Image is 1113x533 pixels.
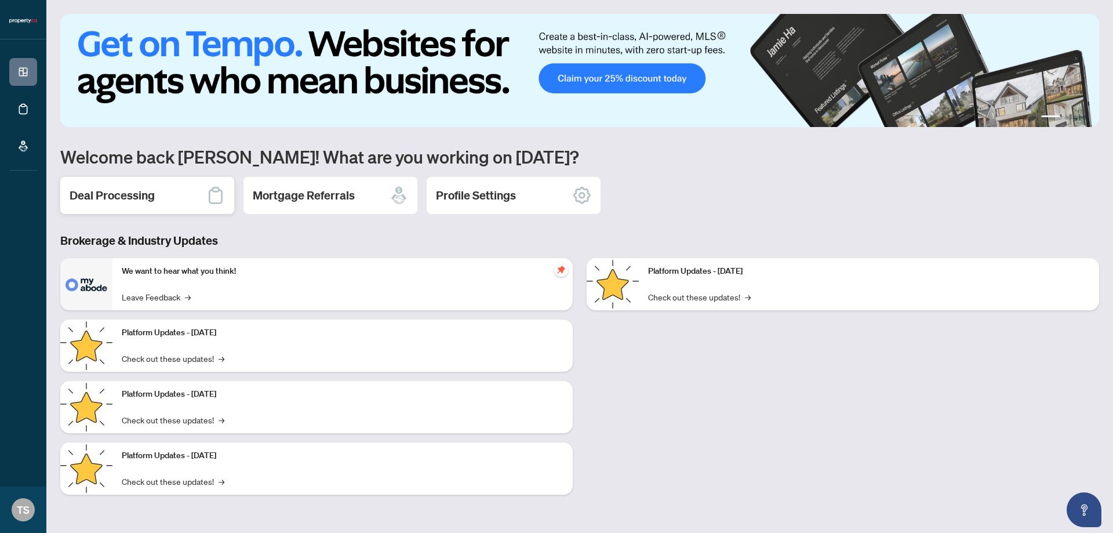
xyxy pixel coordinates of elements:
[122,291,191,303] a: Leave Feedback→
[60,14,1099,127] img: Slide 0
[60,258,112,310] img: We want to hear what you think!
[1083,115,1087,120] button: 4
[648,265,1090,278] p: Platform Updates - [DATE]
[1064,115,1069,120] button: 2
[60,443,112,495] img: Platform Updates - July 8, 2025
[70,187,155,204] h2: Deal Processing
[1074,115,1078,120] button: 3
[219,475,224,488] span: →
[219,414,224,426] span: →
[554,263,568,277] span: pushpin
[17,502,30,518] span: TS
[122,265,563,278] p: We want to hear what you think!
[1067,492,1101,527] button: Open asap
[648,291,751,303] a: Check out these updates!→
[587,258,639,310] img: Platform Updates - June 23, 2025
[122,352,224,365] a: Check out these updates!→
[122,414,224,426] a: Check out these updates!→
[60,320,112,372] img: Platform Updates - September 16, 2025
[219,352,224,365] span: →
[1041,115,1060,120] button: 1
[60,146,1099,168] h1: Welcome back [PERSON_NAME]! What are you working on [DATE]?
[122,475,224,488] a: Check out these updates!→
[185,291,191,303] span: →
[745,291,751,303] span: →
[253,187,355,204] h2: Mortgage Referrals
[122,388,563,401] p: Platform Updates - [DATE]
[436,187,516,204] h2: Profile Settings
[9,17,37,24] img: logo
[122,449,563,462] p: Platform Updates - [DATE]
[60,381,112,433] img: Platform Updates - July 21, 2025
[60,233,1099,249] h3: Brokerage & Industry Updates
[122,327,563,339] p: Platform Updates - [DATE]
